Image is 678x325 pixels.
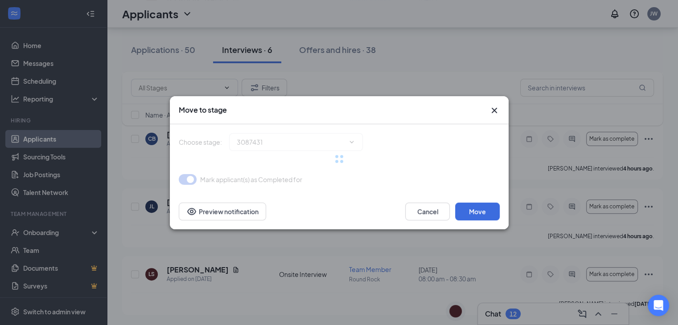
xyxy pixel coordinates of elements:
[179,105,227,115] h3: Move to stage
[489,105,500,116] button: Close
[489,105,500,116] svg: Cross
[179,203,266,220] button: Preview notificationEye
[405,203,450,220] button: Cancel
[455,203,500,220] button: Move
[186,206,197,217] svg: Eye
[648,295,669,316] div: Open Intercom Messenger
